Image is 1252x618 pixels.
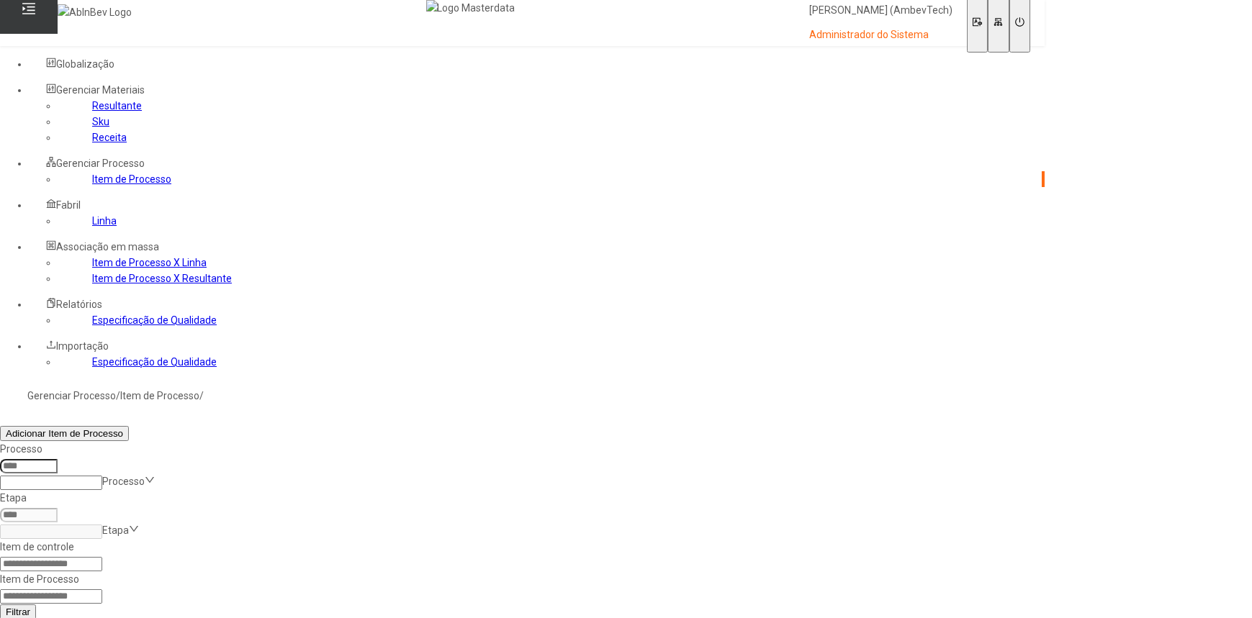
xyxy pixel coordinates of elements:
a: Sku [92,116,109,127]
span: Relatórios [56,299,102,310]
p: [PERSON_NAME] (AmbevTech) [809,4,952,18]
img: AbInBev Logo [58,4,132,20]
a: Especificação de Qualidade [92,314,217,326]
nz-select-placeholder: Etapa [102,524,129,536]
span: Gerenciar Processo [56,158,145,169]
a: Linha [92,215,117,227]
a: Gerenciar Processo [27,390,116,401]
span: Associação em massa [56,241,159,253]
a: Item de Processo X Linha [92,257,207,268]
span: Adicionar Item de Processo [6,428,123,439]
nz-breadcrumb-separator: / [199,390,204,401]
span: Filtrar [6,606,30,617]
a: Item de Processo X Resultante [92,273,232,284]
span: Gerenciar Materiais [56,84,145,96]
p: Administrador do Sistema [809,28,952,42]
span: Fabril [56,199,81,211]
a: Especificação de Qualidade [92,356,217,368]
nz-breadcrumb-separator: / [116,390,120,401]
a: Receita [92,132,127,143]
span: Importação [56,340,109,352]
span: Globalização [56,58,114,70]
a: Resultante [92,100,142,112]
nz-select-placeholder: Processo [102,476,145,487]
a: Item de Processo [92,173,171,185]
a: Item de Processo [120,390,199,401]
